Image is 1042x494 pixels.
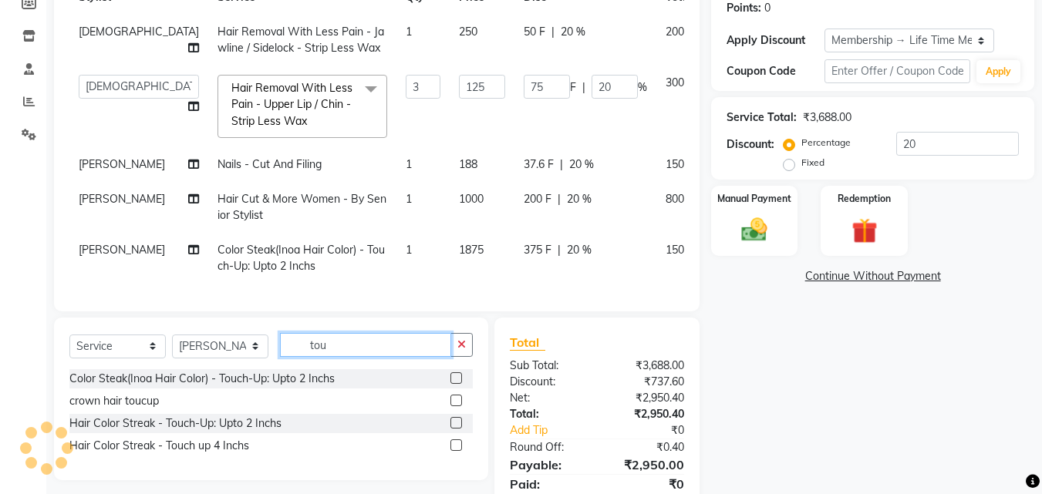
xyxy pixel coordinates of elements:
div: ₹0.40 [597,439,696,455]
div: Sub Total: [498,358,597,374]
img: _cash.svg [733,215,775,244]
img: _gift.svg [844,215,885,247]
span: 20 % [567,191,592,207]
span: | [560,156,563,173]
div: crown hair toucup [69,393,159,409]
span: 250 [459,25,477,39]
span: | [582,79,585,96]
div: Hair Color Streak - Touch up 4 Inchs [69,438,249,454]
div: ₹3,688.00 [597,358,696,374]
div: ₹2,950.00 [597,455,696,474]
span: Hair Cut & More Women - By Senior Stylist [218,192,386,222]
label: Manual Payment [717,192,791,206]
div: ₹3,688.00 [803,109,851,126]
span: Hair Removal With Less Pain - Upper Lip / Chin -Strip Less Wax [231,81,352,128]
a: Continue Without Payment [714,268,1031,284]
div: Discount: [727,136,774,153]
span: 1500 [666,243,690,257]
span: % [638,79,647,96]
label: Fixed [801,156,824,170]
span: | [558,242,561,258]
div: Discount: [498,374,597,390]
div: Apply Discount [727,32,824,49]
span: | [551,24,555,40]
span: F [570,79,576,96]
div: ₹2,950.40 [597,390,696,406]
span: Nails - Cut And Filing [218,157,322,171]
div: Net: [498,390,597,406]
div: Color Steak(Inoa Hair Color) - Touch-Up: Upto 2 Inchs [69,371,335,387]
div: ₹737.60 [597,374,696,390]
div: Total: [498,406,597,422]
span: 1875 [459,243,484,257]
span: 1 [406,243,412,257]
span: 800 [666,192,684,206]
span: [PERSON_NAME] [79,243,165,257]
span: [DEMOGRAPHIC_DATA] [79,25,199,39]
div: ₹2,950.40 [597,406,696,422]
span: 375 F [524,242,551,258]
span: Color Steak(Inoa Hair Color) - Touch-Up: Upto 2 Inchs [218,243,385,273]
span: Hair Removal With Less Pain - Jawline / Sidelock - Strip Less Wax [218,25,384,55]
a: x [307,114,314,128]
span: 150.4 [666,157,693,171]
div: Service Total: [727,109,797,126]
div: ₹0 [597,475,696,493]
input: Search or Scan [280,333,451,357]
div: Round Off: [498,439,597,455]
span: 37.6 F [524,156,554,173]
div: Coupon Code [727,63,824,79]
input: Enter Offer / Coupon Code [824,59,970,83]
span: 20 % [561,24,585,40]
span: [PERSON_NAME] [79,192,165,206]
span: Total [510,334,545,351]
span: 20 % [569,156,594,173]
div: Payable: [498,455,597,474]
div: Paid: [498,475,597,493]
label: Percentage [801,136,851,150]
div: Hair Color Streak - Touch-Up: Upto 2 Inchs [69,415,282,432]
span: 1 [406,25,412,39]
span: | [558,191,561,207]
button: Apply [976,60,1020,83]
span: 300 [666,76,684,89]
span: 1000 [459,192,484,206]
span: 200 F [524,191,551,207]
span: 200 [666,25,684,39]
span: 1 [406,192,412,206]
a: Add Tip [498,422,613,439]
span: 1 [406,157,412,171]
span: 20 % [567,242,592,258]
div: ₹0 [614,422,696,439]
span: [PERSON_NAME] [79,157,165,171]
span: 188 [459,157,477,171]
label: Redemption [838,192,891,206]
span: 50 F [524,24,545,40]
